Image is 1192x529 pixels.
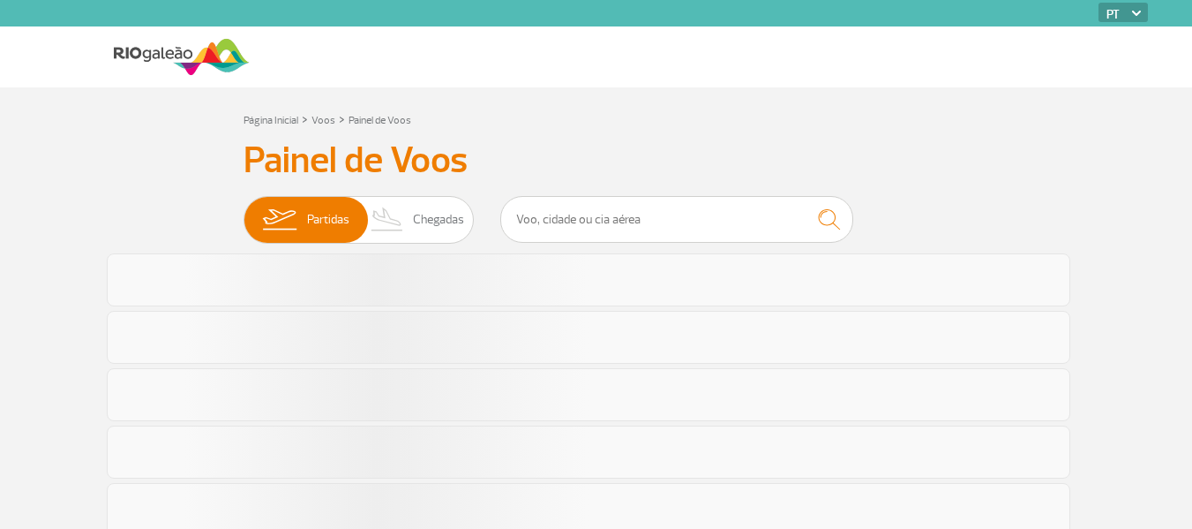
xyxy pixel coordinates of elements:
[244,139,949,183] h3: Painel de Voos
[413,197,464,243] span: Chegadas
[500,196,853,243] input: Voo, cidade ou cia aérea
[362,197,414,243] img: slider-desembarque
[349,114,411,127] a: Painel de Voos
[302,109,308,129] a: >
[339,109,345,129] a: >
[311,114,335,127] a: Voos
[244,114,298,127] a: Página Inicial
[251,197,307,243] img: slider-embarque
[307,197,349,243] span: Partidas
